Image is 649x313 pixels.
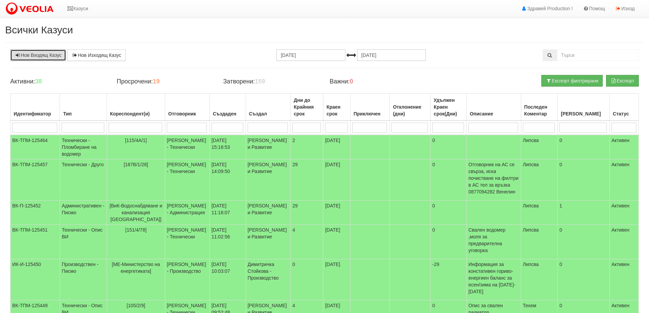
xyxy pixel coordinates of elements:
[10,78,106,85] h4: Активни:
[523,227,539,233] span: Липсва
[523,203,539,208] span: Липсва
[124,162,148,167] span: [187В/1/28]
[292,262,295,267] span: 0
[165,259,210,300] td: [PERSON_NAME] - Производство
[165,201,210,225] td: [PERSON_NAME] - Администрация
[323,159,350,201] td: [DATE]
[431,159,467,201] td: 0
[431,201,467,225] td: 0
[523,162,539,167] span: Липсва
[210,135,246,159] td: [DATE] 15:16:53
[210,159,246,201] td: [DATE] 14:09:50
[352,109,388,119] div: Приключен
[391,102,429,119] div: Отклонение (дни)
[558,159,609,201] td: 0
[558,135,609,159] td: 0
[60,159,107,201] td: Технически - Друго
[153,78,159,85] b: 19
[350,94,390,121] th: Приключен: No sort applied, activate to apply an ascending sort
[165,159,210,201] td: [PERSON_NAME] - Технически
[165,94,210,121] th: Отговорник: No sort applied, activate to apply an ascending sort
[35,78,42,85] b: 38
[523,303,537,308] span: Техем
[212,109,244,119] div: Създаден
[612,109,637,119] div: Статус
[292,227,295,233] span: 4
[292,138,295,143] span: 2
[468,226,519,254] p: Свален водомер ,моля за предварителна уговорка
[60,259,107,300] td: Производствен - Писмо
[323,94,350,121] th: Краен срок: No sort applied, activate to apply an ascending sort
[558,259,609,300] td: 0
[67,49,126,61] a: Нов Изходящ Казус
[323,259,350,300] td: [DATE]
[559,109,607,119] div: [PERSON_NAME]
[210,225,246,259] td: [DATE] 11:02:56
[60,201,107,225] td: Административен - Писмо
[62,109,105,119] div: Тип
[165,225,210,259] td: [PERSON_NAME] - Технически
[431,135,467,159] td: 0
[11,259,60,300] td: ИК-И-125450
[60,135,107,159] td: Технически - Пломбиране на водомер
[11,94,60,121] th: Идентификатор: No sort applied, activate to apply an ascending sort
[11,201,60,225] td: ВК-П-125452
[11,159,60,201] td: ВК-ТПМ-125457
[210,94,246,121] th: Създаден: No sort applied, activate to apply an ascending sort
[558,201,609,225] td: 1
[110,203,163,222] span: [ВиК-Водоснабдяване и канализация [GEOGRAPHIC_DATA]]
[109,109,163,119] div: Кореспондент(и)
[466,94,521,121] th: Описание: No sort applied, activate to apply an ascending sort
[292,162,298,167] span: 29
[431,94,467,121] th: Удължен Краен срок(Дни): No sort applied, activate to apply an ascending sort
[5,24,644,35] h2: Всички Казуси
[246,94,291,121] th: Създал: No sort applied, activate to apply an ascending sort
[291,94,323,121] th: Дни до Крайния срок: No sort applied, activate to apply an ascending sort
[390,94,431,121] th: Отклонение (дни): No sort applied, activate to apply an ascending sort
[541,75,603,87] button: Експорт филтрирани
[521,94,558,121] th: Последен Коментар: No sort applied, activate to apply an ascending sort
[557,49,639,61] input: Търсене по Идентификатор, Бл/Вх/Ап, Тип, Описание, Моб. Номер, Имейл, Файл, Коментар,
[609,159,638,201] td: Активен
[112,262,160,274] span: [МЕ-Министерство на енергетиката]
[107,94,165,121] th: Кореспондент(и): No sort applied, activate to apply an ascending sort
[292,303,295,308] span: 4
[210,259,246,300] td: [DATE] 10:03:07
[60,225,107,259] td: Технически - Опис ВИ
[246,159,291,201] td: [PERSON_NAME] и Развитие
[255,78,265,85] b: 159
[292,203,298,208] span: 29
[5,2,57,16] img: VeoliaLogo.png
[350,78,353,85] b: 0
[165,135,210,159] td: [PERSON_NAME] - Технически
[125,227,146,233] span: [151/4/78]
[431,259,467,300] td: -29
[167,109,208,119] div: Отговорник
[323,201,350,225] td: [DATE]
[323,135,350,159] td: [DATE]
[210,201,246,225] td: [DATE] 11:16:07
[246,259,291,300] td: Димитричка Стойкова - Производство
[248,109,289,119] div: Създал
[606,75,639,87] button: Експорт
[11,225,60,259] td: ВК-ТПМ-125451
[125,138,147,143] span: [115/4А/1]
[523,102,556,119] div: Последен Коментар
[523,138,539,143] span: Липсва
[609,135,638,159] td: Активен
[60,94,107,121] th: Тип: No sort applied, activate to apply an ascending sort
[246,201,291,225] td: [PERSON_NAME] и Развитие
[323,225,350,259] td: [DATE]
[609,259,638,300] td: Активен
[558,94,609,121] th: Брой Файлове: No sort applied, activate to apply an ascending sort
[246,225,291,259] td: [PERSON_NAME] и Развитие
[432,95,465,119] div: Удължен Краен срок(Дни)
[127,303,145,308] span: [105/2/9]
[10,49,66,61] a: Нов Входящ Казус
[329,78,426,85] h4: Важни:
[609,94,638,121] th: Статус: No sort applied, activate to apply an ascending sort
[117,78,213,85] h4: Просрочени:
[246,135,291,159] td: [PERSON_NAME] и Развитие
[431,225,467,259] td: 0
[325,102,348,119] div: Краен срок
